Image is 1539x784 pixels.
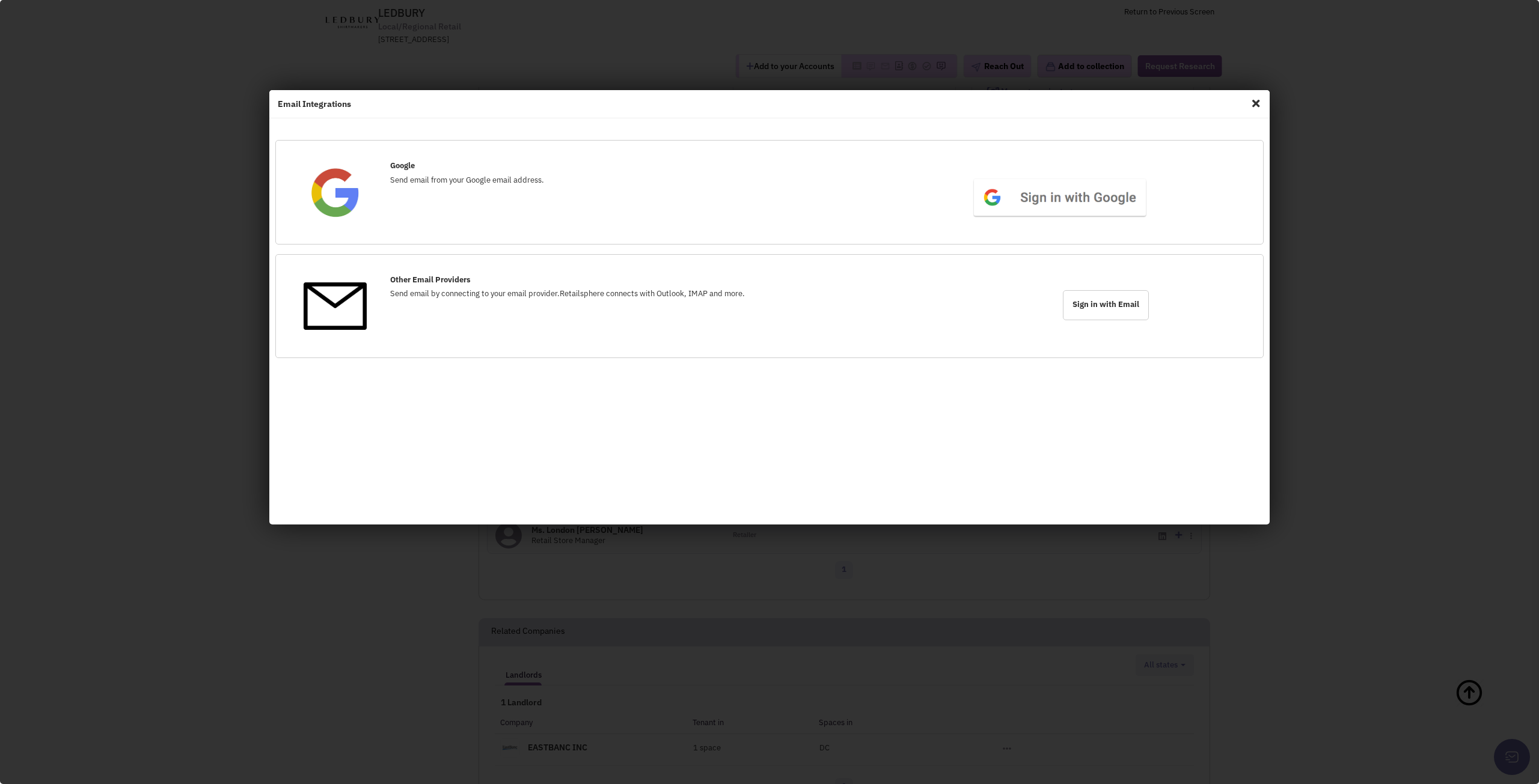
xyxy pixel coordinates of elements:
img: btn_google_signin_light_normal_web@2x.png [971,176,1149,219]
span: Sign in with Email [1063,290,1149,320]
label: Other Email Providers [390,275,471,286]
span: Send email from your Google email address. [390,175,544,185]
span: Send email by connecting to your email provider.Retailsphere connects with Outlook, IMAP and more. [390,288,745,299]
h4: Email Integrations [278,99,1261,109]
img: OtherEmail.png [304,275,367,338]
label: Google [390,160,415,172]
span: Close [1248,94,1264,113]
img: Google.png [304,160,367,223]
